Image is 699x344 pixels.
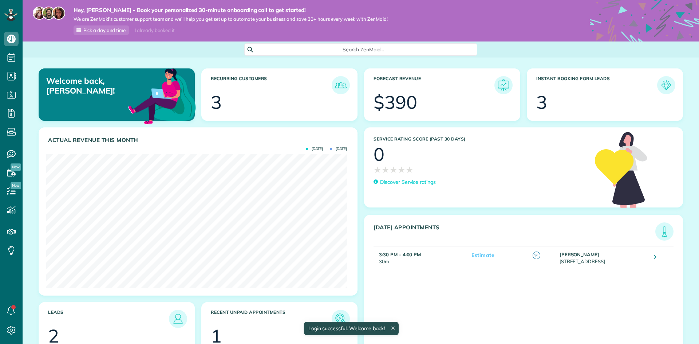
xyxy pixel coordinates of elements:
img: icon_unpaid_appointments-47b8ce3997adf2238b356f14209ab4cced10bd1f174958f3ca8f1d0dd7fffeee.png [333,312,348,326]
h3: Leads [48,310,169,328]
h3: Forecast Revenue [374,76,494,94]
img: michelle-19f622bdf1676172e81f8f8fba1fb50e276960ebfe0243fe18214015130c80e4.jpg [52,7,65,20]
span: New [11,163,21,171]
div: 3 [211,93,222,111]
img: jorge-587dff0eeaa6aab1f244e6dc62b8924c3b6ad411094392a53c71c6c4a576187d.jpg [42,7,55,20]
span: ★ [382,163,390,176]
span: We are ZenMaid’s customer support team and we’ll help you get set up to automate your business an... [74,16,388,22]
img: icon_forecast_revenue-8c13a41c7ed35a8dcfafea3cbb826a0462acb37728057bba2d056411b612bbbe.png [496,78,511,92]
h3: Service Rating score (past 30 days) [374,137,588,142]
span: New [11,182,21,189]
div: 3 [536,93,547,111]
h3: Recent unpaid appointments [211,310,332,328]
span: Estimate [468,251,498,260]
span: ★ [374,163,382,176]
img: dashboard_welcome-42a62b7d889689a78055ac9021e634bf52bae3f8056760290aed330b23ab8690.png [127,60,197,131]
a: Pick a day and time [74,25,129,35]
div: I already booked it [130,26,179,35]
strong: 3:30 PM - 4:00 PM [379,252,421,257]
img: icon_recurring_customers-cf858462ba22bcd05b5a5880d41d6543d210077de5bb9ebc9590e49fd87d84ed.png [333,78,348,92]
a: Discover Service ratings [374,178,436,186]
span: Pick a day and time [83,27,126,33]
p: Welcome back, [PERSON_NAME]! [46,76,145,95]
h3: [DATE] Appointments [374,224,655,241]
p: Discover Service ratings [380,178,436,186]
div: $390 [374,93,417,111]
h3: Instant Booking Form Leads [536,76,657,94]
div: Login successful. Welcome back! [304,322,398,335]
span: ★ [390,163,398,176]
img: maria-72a9807cf96188c08ef61303f053569d2e2a8a1cde33d635c8a3ac13582a053d.jpg [33,7,46,20]
strong: [PERSON_NAME] [560,252,600,257]
span: [DATE] [306,147,323,151]
span: SL [533,252,540,259]
td: 30m [374,246,464,269]
td: [STREET_ADDRESS] [558,246,648,269]
span: [DATE] [330,147,347,151]
img: icon_todays_appointments-901f7ab196bb0bea1936b74009e4eb5ffbc2d2711fa7634e0d609ed5ef32b18b.png [657,224,672,239]
img: icon_form_leads-04211a6a04a5b2264e4ee56bc0799ec3eb69b7e499cbb523a139df1d13a81ae0.png [659,78,674,92]
h3: Recurring Customers [211,76,332,94]
h3: Actual Revenue this month [48,137,350,143]
span: ★ [406,163,414,176]
img: icon_leads-1bed01f49abd5b7fead27621c3d59655bb73ed531f8eeb49469d10e621d6b896.png [171,312,185,326]
strong: Hey, [PERSON_NAME] - Book your personalized 30-minute onboarding call to get started! [74,7,388,14]
span: ★ [398,163,406,176]
div: 0 [374,145,384,163]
